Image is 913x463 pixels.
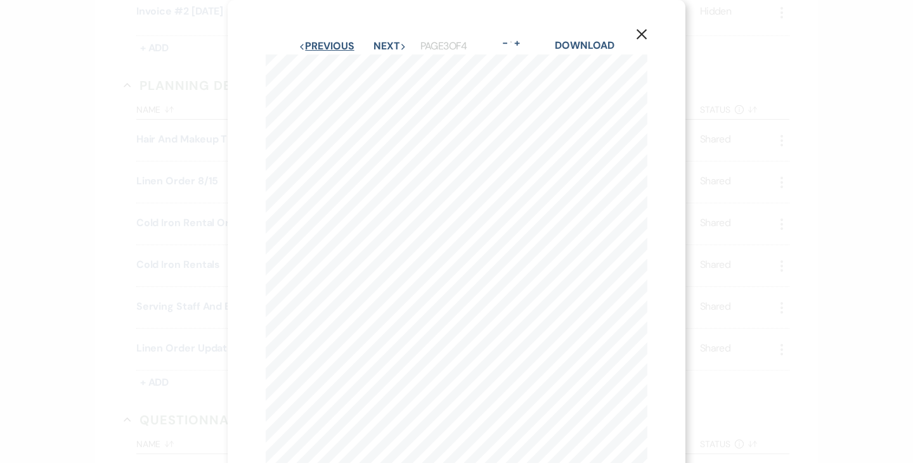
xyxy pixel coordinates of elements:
[555,39,614,52] a: Download
[299,41,354,51] button: Previous
[373,41,406,51] button: Next
[512,38,522,48] button: +
[500,38,510,48] button: -
[420,38,467,54] p: Page 3 of 4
